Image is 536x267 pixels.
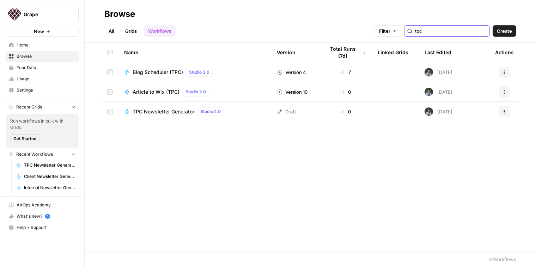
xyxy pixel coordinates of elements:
[24,162,75,168] span: TPC Newsletter Generator
[17,53,75,60] span: Browse
[425,68,452,76] div: [DATE]
[104,25,118,37] a: All
[6,26,79,37] button: New
[325,43,366,62] div: Total Runs (7d)
[16,151,53,157] span: Recent Workflows
[425,107,452,116] div: [DATE]
[6,85,79,96] a: Settings
[121,25,141,37] a: Grids
[6,73,79,85] a: Usage
[6,199,79,211] a: AirOps Academy
[24,11,66,18] span: Grape
[8,8,21,21] img: Grape Logo
[6,211,79,222] button: What's new? 5
[6,149,79,160] button: Recent Workflows
[16,104,42,110] span: Recent Grids
[379,27,390,35] span: Filter
[425,88,433,96] img: b1697mzvxrge3dv7jz0kg2wqnai5
[17,87,75,93] span: Settings
[277,88,307,95] div: Version 10
[17,42,75,48] span: Home
[124,68,266,76] a: Blog Scheduler (TPC)Studio 2.0
[104,8,135,20] div: Browse
[425,43,451,62] div: Last Edited
[374,25,401,37] button: Filter
[378,43,408,62] div: Linked Grids
[24,173,75,180] span: Client Newsletter Generator
[144,25,176,37] a: Workflows
[17,202,75,208] span: AirOps Academy
[17,64,75,71] span: Your Data
[6,222,79,233] button: Help + Support
[10,118,74,131] span: Run workflows in bulk with Grids
[124,107,266,116] a: TPC Newsletter GeneratorStudio 2.0
[47,215,48,218] text: 5
[497,27,512,35] span: Create
[325,69,366,76] div: 7
[13,136,36,142] span: Get Started
[45,214,50,219] a: 5
[124,43,266,62] div: Name
[13,182,79,193] a: Internal Newsletter Generator
[34,28,44,35] span: New
[133,69,183,76] span: Blog Scheduler (TPC)
[13,171,79,182] a: Client Newsletter Generator
[425,88,452,96] div: [DATE]
[10,134,39,143] button: Get Started
[489,256,516,263] div: 3 Workflows
[493,25,516,37] button: Create
[6,39,79,51] a: Home
[13,160,79,171] a: TPC Newsletter Generator
[425,107,433,116] img: b1697mzvxrge3dv7jz0kg2wqnai5
[325,88,366,95] div: 0
[17,76,75,82] span: Usage
[133,88,179,95] span: Article to Wix (TPC)
[189,69,209,75] span: Studio 2.0
[6,62,79,73] a: Your Data
[200,108,221,115] span: Studio 2.0
[6,102,79,112] button: Recent Grids
[425,68,433,76] img: b1697mzvxrge3dv7jz0kg2wqnai5
[24,185,75,191] span: Internal Newsletter Generator
[325,108,366,115] div: 0
[6,211,78,222] div: What's new?
[17,224,75,231] span: Help + Support
[277,69,306,76] div: Version 4
[133,108,194,115] span: TPC Newsletter Generator
[277,43,296,62] div: Version
[6,6,79,23] button: Workspace: Grape
[495,43,514,62] div: Actions
[6,51,79,62] a: Browse
[277,108,296,115] div: Draft
[415,27,487,35] input: Search
[124,88,266,96] a: Article to Wix (TPC)Studio 2.0
[185,89,206,95] span: Studio 2.0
